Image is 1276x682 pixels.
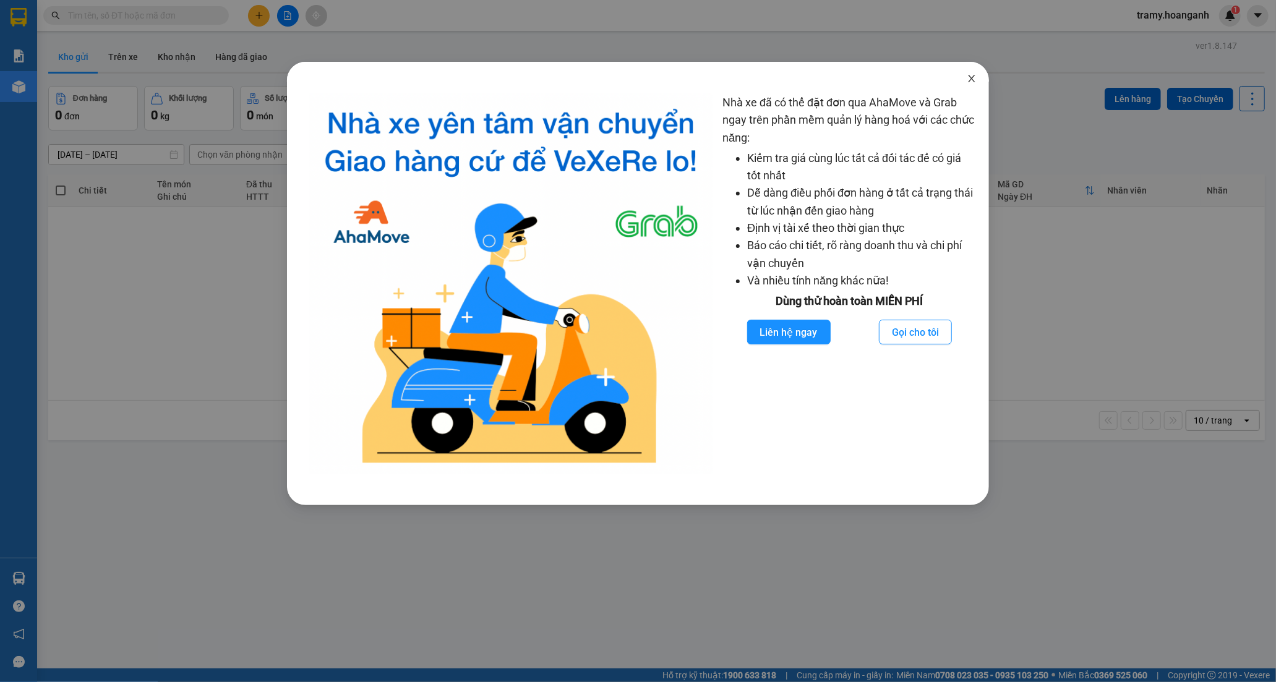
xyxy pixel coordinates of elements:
span: Liên hệ ngay [760,325,818,340]
li: Định vị tài xế theo thời gian thực [747,220,976,237]
li: Kiểm tra giá cùng lúc tất cả đối tác để có giá tốt nhất [747,150,976,185]
button: Liên hệ ngay [747,320,831,344]
li: Dễ dàng điều phối đơn hàng ở tất cả trạng thái từ lúc nhận đến giao hàng [747,184,976,220]
div: Nhà xe đã có thể đặt đơn qua AhaMove và Grab ngay trên phần mềm quản lý hàng hoá với các chức năng: [722,94,976,474]
div: Dùng thử hoàn toàn MIỄN PHÍ [722,292,976,310]
span: close [967,74,977,83]
li: Và nhiều tính năng khác nữa! [747,272,976,289]
li: Báo cáo chi tiết, rõ ràng doanh thu và chi phí vận chuyển [747,237,976,272]
button: Close [954,62,989,96]
span: Gọi cho tôi [892,325,939,340]
img: logo [309,94,713,474]
button: Gọi cho tôi [879,320,952,344]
